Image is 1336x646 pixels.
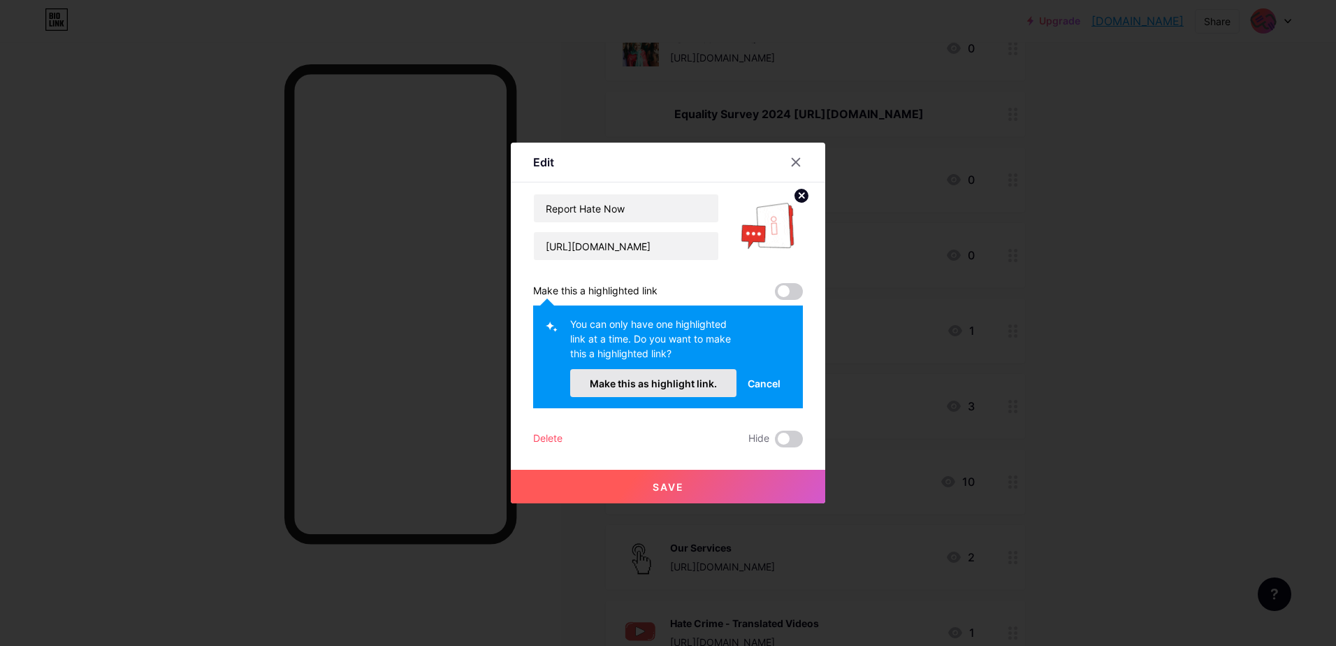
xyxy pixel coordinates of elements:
span: Cancel [748,376,780,391]
div: Delete [533,431,562,447]
input: URL [534,232,718,260]
button: Make this as highlight link. [570,369,736,397]
div: Edit [533,154,554,171]
span: Save [653,481,684,493]
div: Make this a highlighted link [533,283,658,300]
button: Save [511,470,825,503]
img: link_thumbnail [736,194,803,261]
span: Hide [748,431,769,447]
div: You can only have one highlighted link at a time. Do you want to make this a highlighted link? [570,317,736,369]
button: Cancel [736,369,792,397]
span: Make this as highlight link. [590,378,717,389]
input: Title [534,194,718,222]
